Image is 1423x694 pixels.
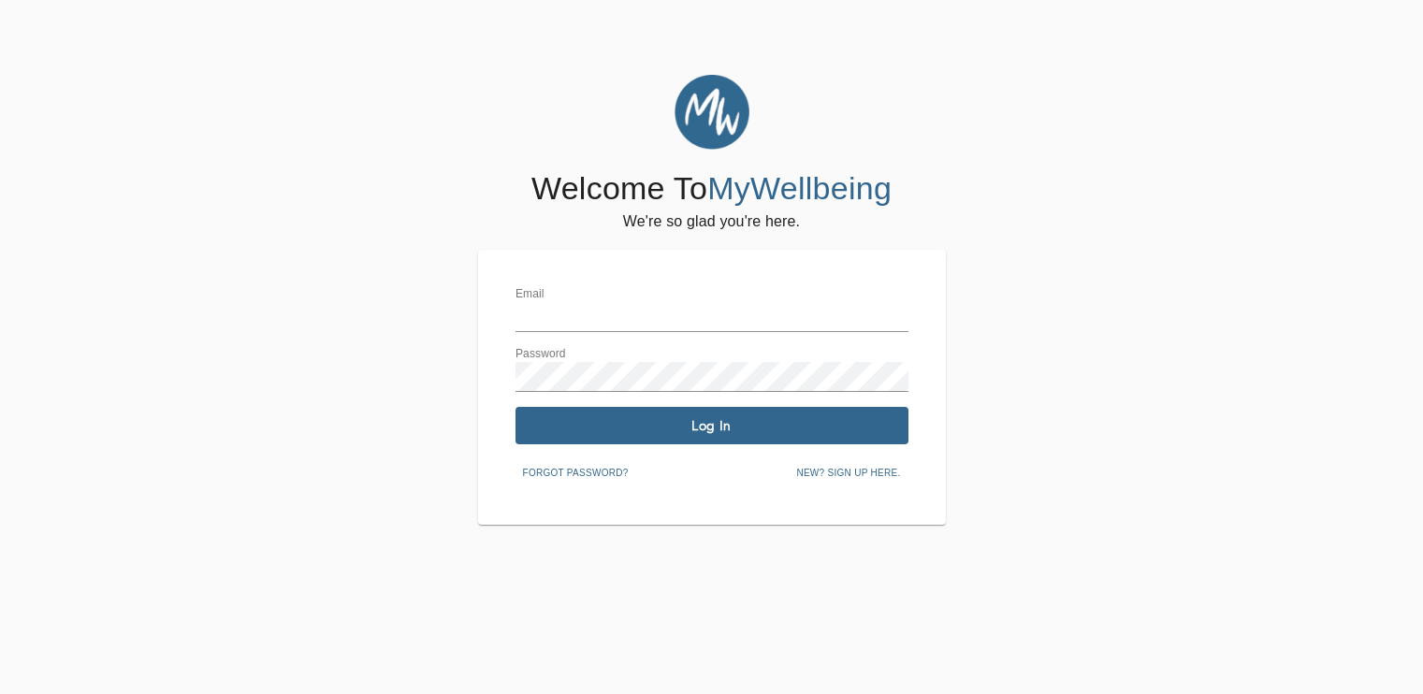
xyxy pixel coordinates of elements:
[707,170,892,206] span: MyWellbeing
[515,407,908,444] button: Log In
[515,289,545,300] label: Email
[623,209,800,235] h6: We're so glad you're here.
[531,169,892,209] h4: Welcome To
[515,349,566,360] label: Password
[523,465,629,482] span: Forgot password?
[523,417,901,435] span: Log In
[675,75,749,150] img: MyWellbeing
[789,459,908,487] button: New? Sign up here.
[515,459,636,487] button: Forgot password?
[515,464,636,479] a: Forgot password?
[796,465,900,482] span: New? Sign up here.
